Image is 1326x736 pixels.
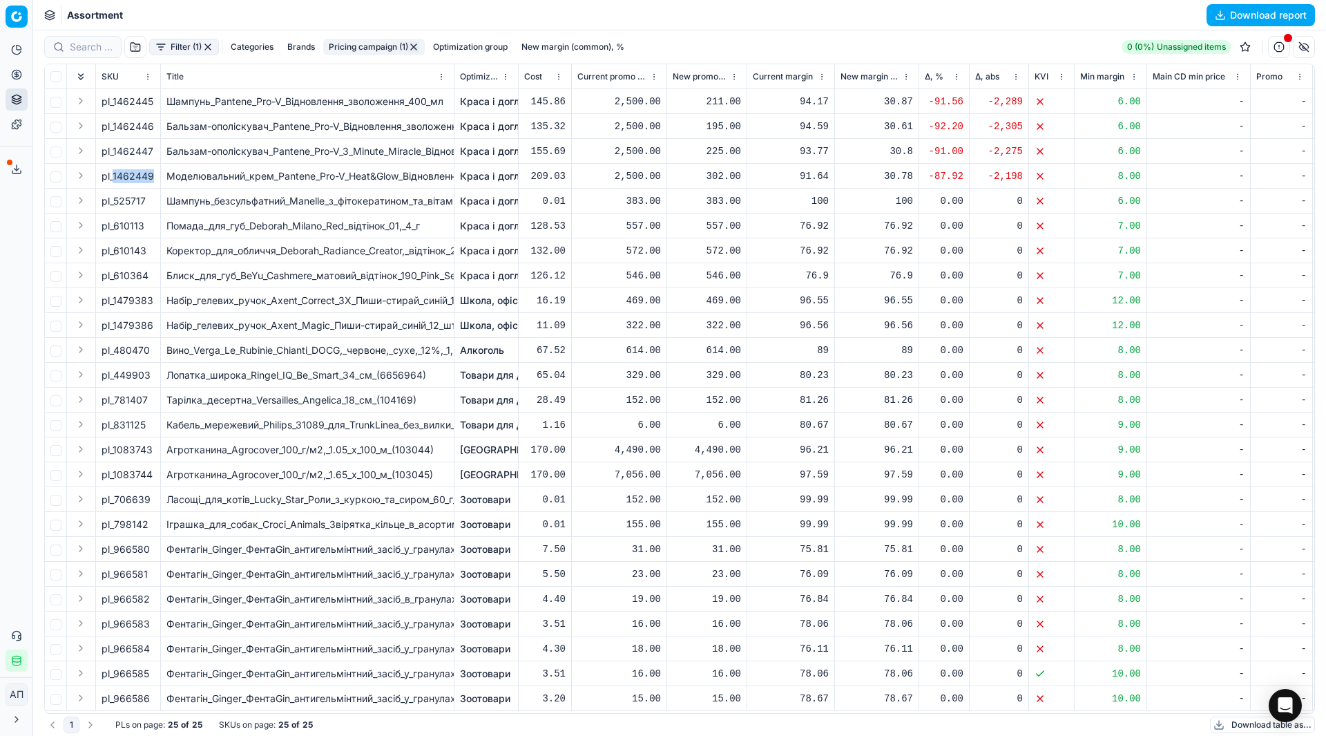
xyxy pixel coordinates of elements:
[840,468,913,482] div: 97.59
[753,493,829,507] div: 99.99
[753,169,829,183] div: 91.64
[1256,194,1307,208] div: -
[673,418,741,432] div: 6.00
[524,493,566,507] div: 0.01
[524,319,566,332] div: 11.09
[577,418,661,432] div: 6.00
[1153,468,1245,482] div: -
[1256,468,1307,482] div: -
[460,319,560,332] a: Школа, офіс та книги
[460,418,541,432] a: Товари для дому
[975,219,1023,233] div: 0
[1080,219,1141,233] div: 7.00
[460,169,531,183] a: Краса і догляд
[925,194,963,208] div: 0.00
[975,493,1023,507] div: 0
[673,244,741,258] div: 572.00
[524,244,566,258] div: 132.00
[753,294,829,308] div: 96.55
[577,294,661,308] div: 469.00
[1080,493,1141,507] div: 8.00
[975,269,1023,283] div: 0
[753,219,829,233] div: 76.92
[1153,393,1245,407] div: -
[1153,493,1245,507] div: -
[73,615,89,632] button: Expand
[1080,343,1141,357] div: 8.00
[460,592,510,606] a: Зоотовари
[460,667,510,681] a: Зоотовари
[460,219,531,233] a: Краса і догляд
[925,319,963,332] div: 0.00
[166,493,448,507] div: Ласощі_для_котів_Lucky_Star_Роли_з_куркою_та_сиром_60_г_(6_шт._по_10_г)
[73,516,89,532] button: Expand
[102,368,151,382] span: pl_449903
[460,393,541,407] a: Товари для дому
[673,518,741,531] div: 155.00
[1080,443,1141,457] div: 9.00
[577,443,661,457] div: 4,490.00
[925,368,963,382] div: 0.00
[166,468,448,482] div: Агротканина_Agrocover_100_г/м2,_1.65_x_100_м_(103045)
[673,343,741,357] div: 614.00
[73,590,89,607] button: Expand
[460,194,531,208] a: Краса і догляд
[6,683,28,706] button: АП
[73,491,89,507] button: Expand
[840,343,913,357] div: 89
[840,493,913,507] div: 99.99
[524,518,566,531] div: 0.01
[840,120,913,133] div: 30.61
[524,144,566,158] div: 155.69
[73,416,89,433] button: Expand
[102,294,153,308] span: pl_1479383
[577,244,661,258] div: 572.00
[1256,95,1307,108] div: -
[925,468,963,482] div: 0.00
[975,144,1023,158] div: -2,275
[925,244,963,258] div: 0.00
[1256,393,1307,407] div: -
[673,368,741,382] div: 329.00
[1080,95,1141,108] div: 6.00
[577,194,661,208] div: 383.00
[925,120,963,133] div: -92.20
[524,219,566,233] div: 128.53
[166,120,448,133] div: Бальзам-ополіскувач_Pantene_Pro-V_Відновлення_зволоження_275_мл
[577,144,661,158] div: 2,500.00
[1080,269,1141,283] div: 7.00
[975,443,1023,457] div: 0
[166,95,448,108] div: Шампунь_Pantene_Pro-V_Відновлення_зволоження_400_мл
[975,71,999,82] span: Δ, abs
[1210,717,1315,733] button: Download table as...
[840,443,913,457] div: 96.21
[1080,169,1141,183] div: 8.00
[1035,71,1048,82] span: KVI
[460,617,510,631] a: Зоотовари
[460,95,531,108] a: Краса і догляд
[73,93,89,109] button: Expand
[516,39,630,55] button: New margin (common), %
[102,518,148,531] span: pl_798142
[166,418,448,432] div: Кабель_мережевий_Philips_31089_для_TrunkLinea_без_вилки_235_мм_white_(915004986801)
[925,343,963,357] div: 0.00
[1080,468,1141,482] div: 9.00
[1153,194,1245,208] div: -
[1153,71,1225,82] span: Main CD min price
[1256,418,1307,432] div: -
[524,393,566,407] div: 28.49
[753,468,829,482] div: 97.59
[149,39,219,55] button: Filter (1)
[840,244,913,258] div: 76.92
[73,466,89,482] button: Expand
[975,418,1023,432] div: 0
[673,169,741,183] div: 302.00
[673,319,741,332] div: 322.00
[524,443,566,457] div: 170.00
[1080,71,1124,82] span: Min margin
[166,393,448,407] div: Тарілка_десертна_Versailles_Angelica_18_см_(104169)
[577,319,661,332] div: 322.00
[1080,418,1141,432] div: 9.00
[64,717,79,733] button: 1
[73,341,89,358] button: Expand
